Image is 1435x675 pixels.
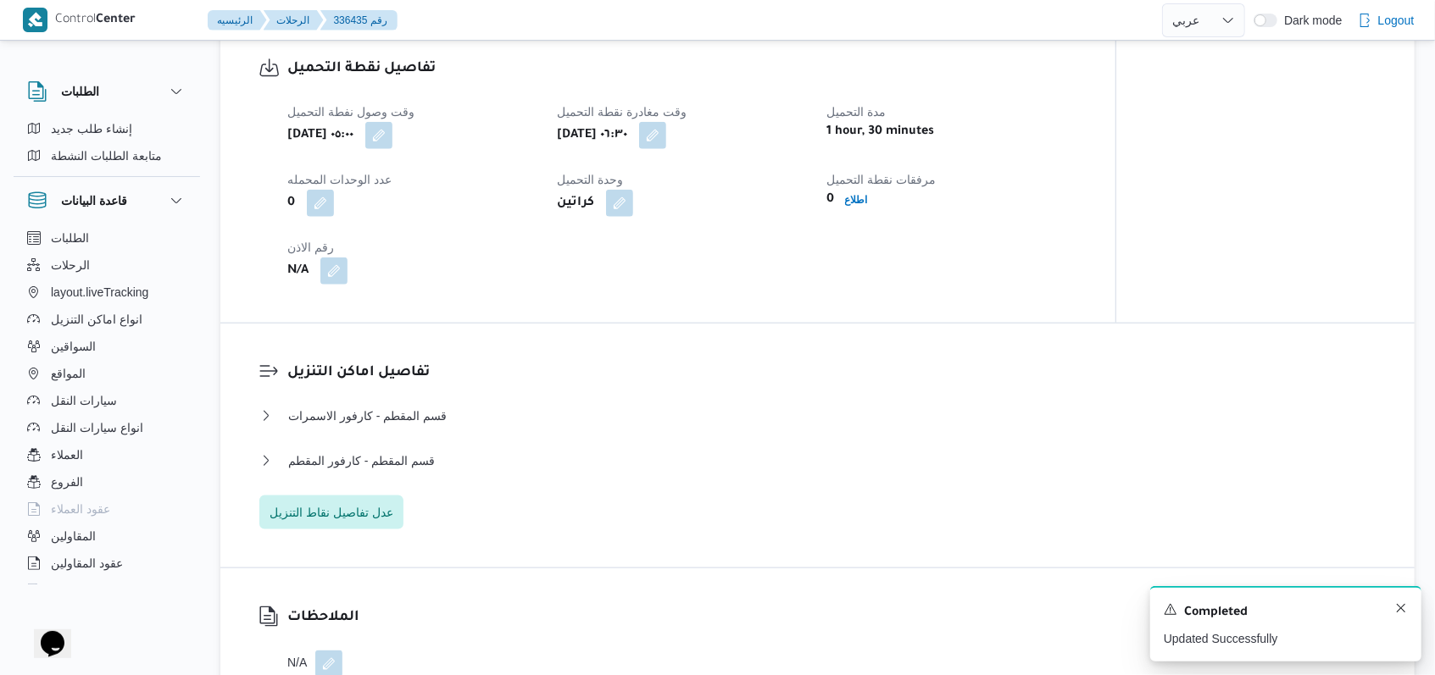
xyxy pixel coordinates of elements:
[264,10,324,30] button: الرحلات
[287,173,392,186] span: عدد الوحدات المحمله
[20,468,193,495] button: الفروع
[287,125,353,146] b: [DATE] ٠٥:٠٠
[827,190,835,210] b: 0
[51,309,142,329] span: انواع اماكن التنزيل
[17,607,71,658] iframe: chat widget
[20,252,193,279] button: الرحلات
[557,105,687,119] span: وقت مغادرة نقطة التحميل
[1164,601,1408,623] div: Notification
[20,360,193,387] button: المواقع
[61,81,99,102] h3: الطلبات
[51,553,123,573] span: عقود المقاولين
[827,173,937,186] span: مرفقات نقطة التحميل
[61,191,127,211] h3: قاعدة البيانات
[845,194,868,206] b: اطلاع
[1351,3,1421,37] button: Logout
[287,58,1077,80] h3: تفاصيل نقطة التحميل
[51,580,121,600] span: اجهزة التليفون
[287,105,414,119] span: وقت وصول نفطة التحميل
[557,125,627,146] b: [DATE] ٠٦:٣٠
[20,495,193,523] button: عقود العملاء
[51,499,110,519] span: عقود العملاء
[320,10,398,30] button: 336435 رقم
[259,495,403,529] button: عدل تفاصيل نقاط التنزيل
[557,173,623,186] span: وحدة التحميل
[27,191,186,211] button: قاعدة البيانات
[51,255,90,275] span: الرحلات
[557,193,594,213] b: كراتين
[23,8,47,32] img: X8yXhbKr1z7QwAAAABJRU5ErkJggg==
[51,418,143,438] span: انواع سيارات النقل
[51,336,96,357] span: السواقين
[20,577,193,604] button: اجهزة التليفون
[1378,10,1415,30] span: Logout
[288,406,447,426] span: قسم المقطم - كارفور الاسمرات
[20,333,193,360] button: السواقين
[1184,603,1248,623] span: Completed
[20,441,193,468] button: العملاء
[20,523,193,550] button: المقاولين
[288,451,435,471] span: قسم المقطم - كارفور المقطم
[51,445,83,465] span: العملاء
[1394,601,1408,615] button: Dismiss toast
[20,224,193,252] button: الطلبات
[51,363,86,384] span: المواقع
[287,606,359,629] h3: الملاحظات
[97,14,136,27] b: Center
[51,390,117,411] span: سيارات النقل
[20,550,193,577] button: عقود المقاولين
[20,115,193,142] button: إنشاء طلب جديد
[51,146,162,166] span: متابعة الطلبات النشطة
[287,193,295,213] b: 0
[14,224,200,591] div: قاعدة البيانات
[20,306,193,333] button: انواع اماكن التنزيل
[1277,14,1342,27] span: Dark mode
[259,406,1377,426] button: قسم المقطم - كارفور الاسمرات
[259,451,1377,471] button: قسم المقطم - كارفور المقطم
[287,362,1377,385] h3: تفاصيل اماكن التنزيل
[208,10,267,30] button: الرئيسيه
[27,81,186,102] button: الطلبات
[20,279,193,306] button: layout.liveTracking
[20,414,193,441] button: انواع سيارات النقل
[51,526,96,546] span: المقاولين
[827,122,935,142] b: 1 hour, 30 minutes
[287,261,309,281] b: N/A
[270,502,393,523] span: عدل تفاصيل نقاط التنزيل
[1164,630,1408,648] p: Updated Successfully
[20,142,193,169] button: متابعة الطلبات النشطة
[838,190,875,210] button: اطلاع
[51,228,89,248] span: الطلبات
[827,105,887,119] span: مدة التحميل
[287,241,334,254] span: رقم الاذن
[20,387,193,414] button: سيارات النقل
[51,282,148,302] span: layout.liveTracking
[51,119,132,139] span: إنشاء طلب جديد
[51,472,83,492] span: الفروع
[14,115,200,176] div: الطلبات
